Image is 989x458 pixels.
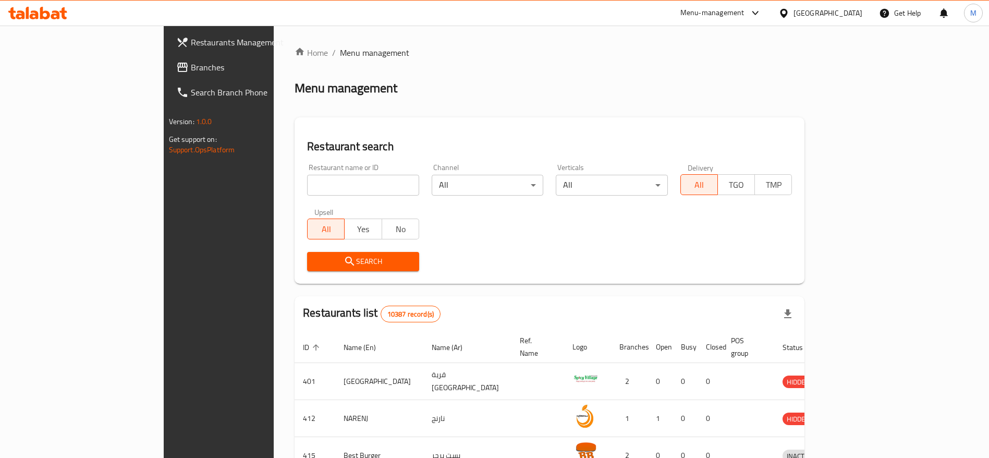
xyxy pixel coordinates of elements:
span: HIDDEN [783,376,814,388]
div: Menu-management [680,7,744,19]
label: Delivery [688,164,714,171]
nav: breadcrumb [295,46,804,59]
span: M [970,7,976,19]
button: TGO [717,174,755,195]
td: 1 [611,400,648,437]
th: Open [648,331,673,363]
th: Logo [564,331,611,363]
span: Get support on: [169,132,217,146]
img: Spicy Village [572,366,599,392]
td: 0 [698,400,723,437]
a: Restaurants Management [168,30,329,55]
td: نارنج [423,400,511,437]
label: Upsell [314,208,334,215]
button: TMP [754,174,792,195]
h2: Restaurant search [307,139,792,154]
th: Closed [698,331,723,363]
button: All [680,174,718,195]
th: Busy [673,331,698,363]
input: Search for restaurant name or ID.. [307,175,419,196]
h2: Restaurants list [303,305,441,322]
span: Yes [349,222,377,237]
span: Ref. Name [520,334,552,359]
span: Status [783,341,816,354]
td: 2 [611,363,648,400]
td: [GEOGRAPHIC_DATA] [335,363,423,400]
td: قرية [GEOGRAPHIC_DATA] [423,363,511,400]
div: [GEOGRAPHIC_DATA] [793,7,862,19]
th: Branches [611,331,648,363]
span: Restaurants Management [191,36,321,49]
div: Total records count [381,306,441,322]
div: All [432,175,544,196]
span: Name (En) [344,341,389,354]
td: NARENJ [335,400,423,437]
span: TGO [722,177,751,192]
button: All [307,219,345,239]
span: HIDDEN [783,413,814,425]
a: Search Branch Phone [168,80,329,105]
li: / [332,46,336,59]
span: All [685,177,714,192]
span: No [386,222,415,237]
span: 1.0.0 [196,115,212,128]
button: Yes [344,219,382,239]
span: All [312,222,340,237]
div: All [556,175,668,196]
img: NARENJ [572,403,599,429]
button: Search [307,252,419,271]
span: POS group [731,334,762,359]
td: 1 [648,400,673,437]
td: 0 [648,363,673,400]
span: Search Branch Phone [191,86,321,99]
h2: Menu management [295,80,397,97]
span: Version: [169,115,194,128]
span: Menu management [340,46,409,59]
span: TMP [759,177,788,192]
span: Name (Ar) [432,341,476,354]
td: 0 [673,363,698,400]
button: No [382,219,419,239]
span: Branches [191,61,321,74]
span: Search [315,255,411,268]
span: 10387 record(s) [381,309,440,319]
td: 0 [698,363,723,400]
td: 0 [673,400,698,437]
a: Support.OpsPlatform [169,143,235,156]
span: ID [303,341,323,354]
div: HIDDEN [783,413,814,425]
a: Branches [168,55,329,80]
div: HIDDEN [783,376,814,388]
div: Export file [775,302,800,327]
